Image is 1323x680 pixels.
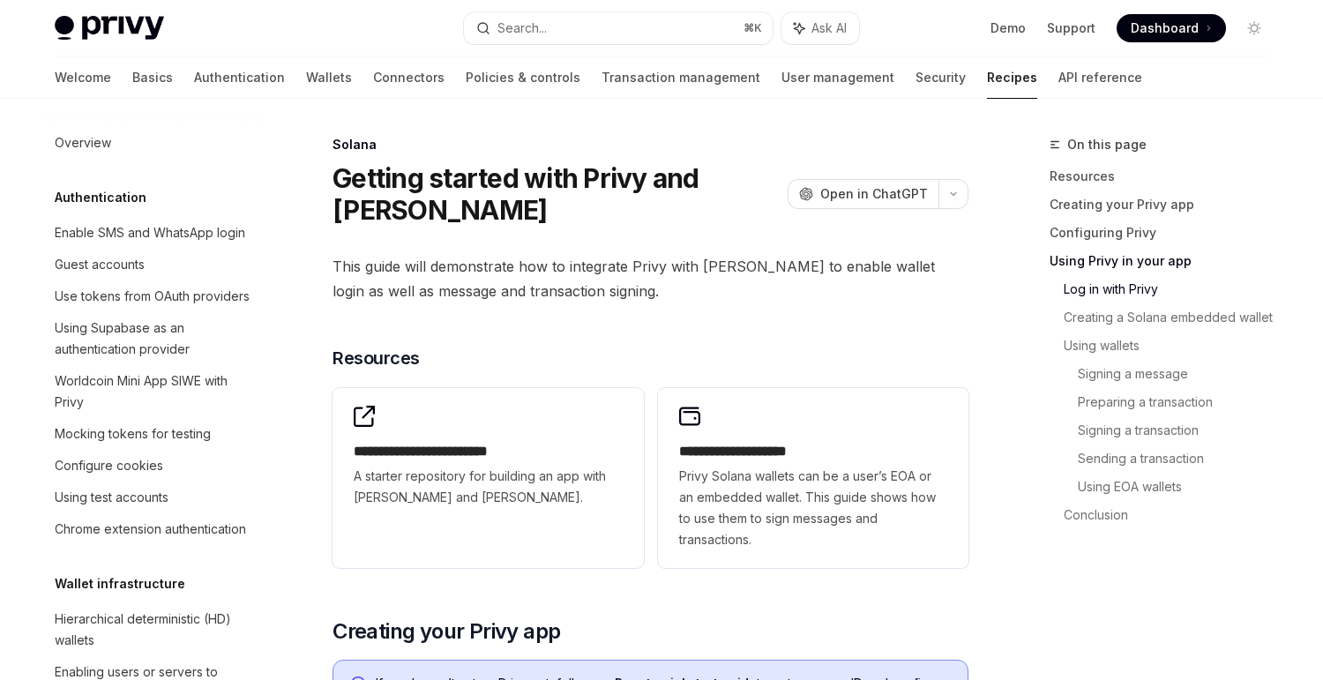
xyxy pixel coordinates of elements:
a: Mocking tokens for testing [41,418,266,450]
h1: Getting started with Privy and [PERSON_NAME] [333,162,781,226]
a: Dashboard [1117,14,1226,42]
a: Use tokens from OAuth providers [41,280,266,312]
a: Welcome [55,56,111,99]
button: Open in ChatGPT [788,179,938,209]
a: Chrome extension authentication [41,513,266,545]
span: Resources [333,346,420,370]
a: API reference [1058,56,1142,99]
div: Guest accounts [55,254,145,275]
div: Overview [55,132,111,153]
a: Using Supabase as an authentication provider [41,312,266,365]
a: Using Privy in your app [1050,247,1282,275]
a: Demo [990,19,1026,37]
div: Worldcoin Mini App SIWE with Privy [55,370,256,413]
a: Preparing a transaction [1078,388,1282,416]
div: Search... [497,18,547,39]
a: Transaction management [602,56,760,99]
a: Guest accounts [41,249,266,280]
span: Privy Solana wallets can be a user’s EOA or an embedded wallet. This guide shows how to use them ... [679,466,947,550]
a: Sending a transaction [1078,445,1282,473]
img: light logo [55,16,164,41]
a: Security [916,56,966,99]
a: Basics [132,56,173,99]
button: Toggle dark mode [1240,14,1268,42]
a: Using EOA wallets [1078,473,1282,501]
a: Policies & controls [466,56,580,99]
div: Enable SMS and WhatsApp login [55,222,245,243]
div: Mocking tokens for testing [55,423,211,445]
button: Ask AI [781,12,859,44]
a: Creating your Privy app [1050,191,1282,219]
a: Connectors [373,56,445,99]
a: Authentication [194,56,285,99]
a: Conclusion [1064,501,1282,529]
a: Creating a Solana embedded wallet [1064,303,1282,332]
span: Dashboard [1131,19,1199,37]
span: A starter repository for building an app with [PERSON_NAME] and [PERSON_NAME]. [354,466,622,508]
a: Configuring Privy [1050,219,1282,247]
a: Configure cookies [41,450,266,482]
span: Open in ChatGPT [820,185,928,203]
div: Using test accounts [55,487,168,508]
a: Worldcoin Mini App SIWE with Privy [41,365,266,418]
button: Search...⌘K [464,12,773,44]
a: User management [781,56,894,99]
a: Signing a message [1078,360,1282,388]
a: Enable SMS and WhatsApp login [41,217,266,249]
span: This guide will demonstrate how to integrate Privy with [PERSON_NAME] to enable wallet login as w... [333,254,968,303]
a: Wallets [306,56,352,99]
div: Hierarchical deterministic (HD) wallets [55,609,256,651]
span: Ask AI [811,19,847,37]
div: Solana [333,136,968,153]
a: Using test accounts [41,482,266,513]
a: Using wallets [1064,332,1282,360]
div: Chrome extension authentication [55,519,246,540]
span: On this page [1067,134,1147,155]
span: ⌘ K [744,21,762,35]
a: Log in with Privy [1064,275,1282,303]
a: Overview [41,127,266,159]
div: Use tokens from OAuth providers [55,286,250,307]
h5: Authentication [55,187,146,208]
a: Hierarchical deterministic (HD) wallets [41,603,266,656]
a: Signing a transaction [1078,416,1282,445]
a: Recipes [987,56,1037,99]
a: Resources [1050,162,1282,191]
a: **** **** **** *****Privy Solana wallets can be a user’s EOA or an embedded wallet. This guide sh... [658,388,968,568]
h5: Wallet infrastructure [55,573,185,594]
a: Support [1047,19,1095,37]
span: Creating your Privy app [333,617,560,646]
div: Using Supabase as an authentication provider [55,318,256,360]
div: Configure cookies [55,455,163,476]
